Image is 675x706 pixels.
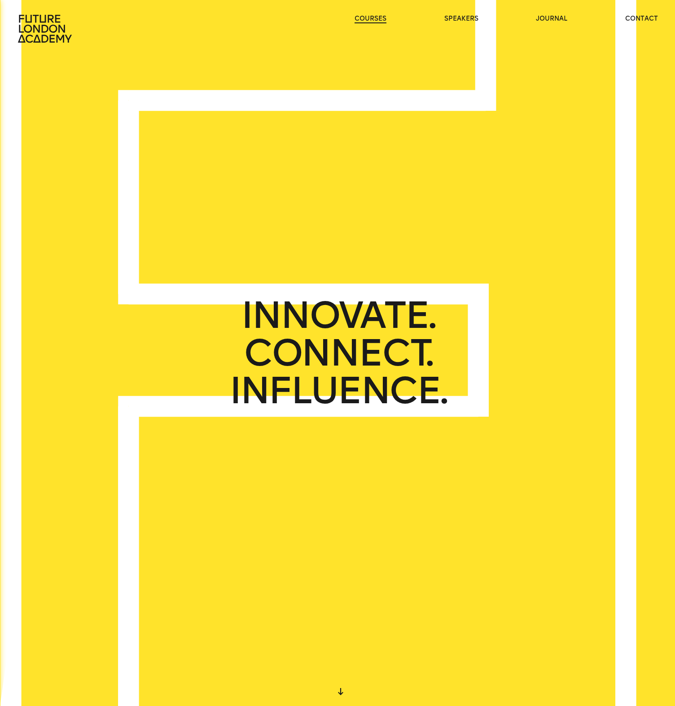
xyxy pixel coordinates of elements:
[625,14,658,23] a: contact
[243,334,431,372] span: CONNECT.
[536,14,567,23] a: journal
[241,296,434,334] span: INNOVATE.
[444,14,478,23] a: speakers
[355,14,386,23] a: courses
[229,372,446,410] span: INFLUENCE.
